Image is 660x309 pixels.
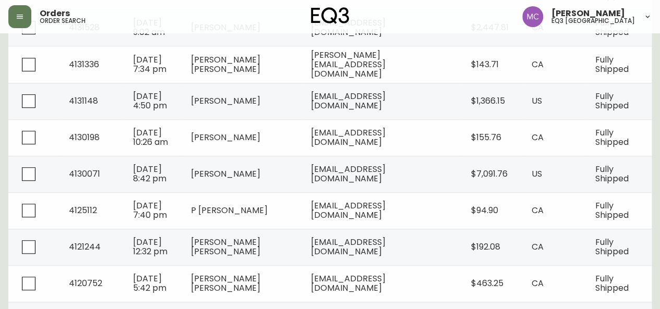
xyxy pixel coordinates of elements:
[311,90,386,112] span: [EMAIL_ADDRESS][DOMAIN_NAME]
[191,95,260,107] span: [PERSON_NAME]
[532,95,542,107] span: US
[133,90,167,112] span: [DATE] 4:50 pm
[471,168,508,180] span: $7,091.76
[311,7,350,24] img: logo
[69,168,100,180] span: 4130071
[471,58,499,70] span: $143.71
[595,127,629,148] span: Fully Shipped
[133,127,168,148] span: [DATE] 10:26 am
[595,200,629,221] span: Fully Shipped
[69,58,99,70] span: 4131336
[133,163,166,184] span: [DATE] 8:42 pm
[471,241,500,253] span: $192.08
[311,200,386,221] span: [EMAIL_ADDRESS][DOMAIN_NAME]
[595,90,629,112] span: Fully Shipped
[595,54,629,75] span: Fully Shipped
[191,54,260,75] span: [PERSON_NAME] [PERSON_NAME]
[191,236,260,257] span: [PERSON_NAME] [PERSON_NAME]
[191,168,260,180] span: [PERSON_NAME]
[311,273,386,294] span: [EMAIL_ADDRESS][DOMAIN_NAME]
[311,236,386,257] span: [EMAIL_ADDRESS][DOMAIN_NAME]
[133,236,167,257] span: [DATE] 12:32 pm
[191,273,260,294] span: [PERSON_NAME] [PERSON_NAME]
[595,236,629,257] span: Fully Shipped
[311,163,386,184] span: [EMAIL_ADDRESS][DOMAIN_NAME]
[133,54,166,75] span: [DATE] 7:34 pm
[133,273,166,294] span: [DATE] 5:42 pm
[471,277,503,289] span: $463.25
[595,273,629,294] span: Fully Shipped
[532,168,542,180] span: US
[311,127,386,148] span: [EMAIL_ADDRESS][DOMAIN_NAME]
[595,163,629,184] span: Fully Shipped
[191,131,260,143] span: [PERSON_NAME]
[471,95,505,107] span: $1,366.15
[522,6,543,27] img: 6dbdb61c5655a9a555815750a11666cc
[532,204,544,216] span: CA
[69,131,100,143] span: 4130198
[311,49,386,80] span: [PERSON_NAME][EMAIL_ADDRESS][DOMAIN_NAME]
[69,241,101,253] span: 4121244
[191,204,268,216] span: P [PERSON_NAME]
[69,95,98,107] span: 4131148
[69,277,102,289] span: 4120752
[40,9,70,18] span: Orders
[551,9,625,18] span: [PERSON_NAME]
[69,204,97,216] span: 4125112
[532,58,544,70] span: CA
[471,204,498,216] span: $94.90
[133,200,167,221] span: [DATE] 7:40 pm
[40,18,86,24] h5: order search
[532,277,544,289] span: CA
[532,131,544,143] span: CA
[471,131,501,143] span: $155.76
[532,241,544,253] span: CA
[551,18,635,24] h5: eq3 [GEOGRAPHIC_DATA]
